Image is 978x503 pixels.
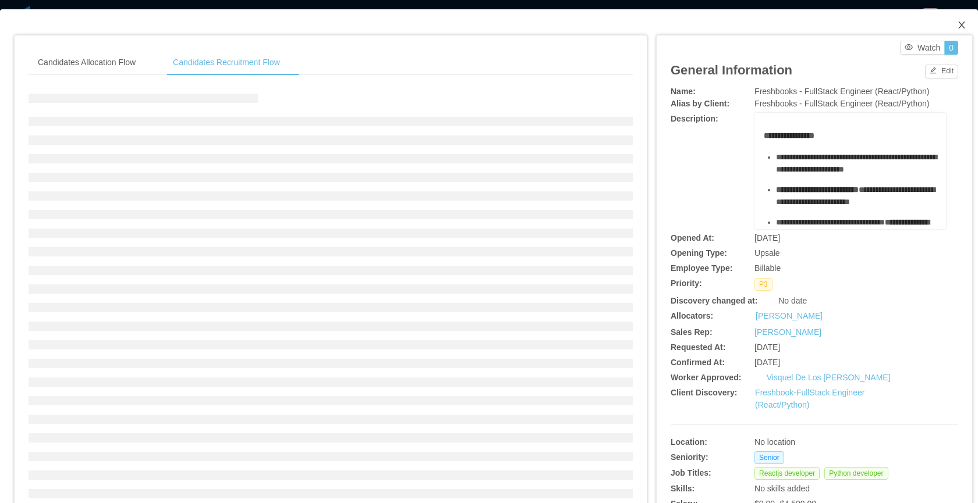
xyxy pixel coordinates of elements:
[754,467,820,480] span: Reactjs developer
[671,437,707,447] b: Location:
[925,65,958,79] button: icon: editEdit
[671,60,792,80] article: General Information
[754,484,810,493] span: No skills added
[164,49,289,76] div: Candidates Recruitment Flow
[671,358,725,367] b: Confirmed At:
[671,327,713,337] b: Sales Rep:
[671,388,737,397] b: Client Discovery:
[671,263,732,273] b: Employee Type:
[754,278,773,291] span: P3
[671,87,696,96] b: Name:
[671,373,741,382] b: Worker Approved:
[671,311,713,320] b: Allocators:
[754,436,898,448] div: No location
[671,296,757,305] b: Discovery changed at:
[671,248,727,258] b: Opening Type:
[754,113,946,229] div: rdw-wrapper
[29,49,145,76] div: Candidates Allocation Flow
[671,114,718,123] b: Description:
[754,327,821,337] a: [PERSON_NAME]
[754,87,929,96] span: Freshbooks - FullStack Engineer (React/Python)
[764,130,937,246] div: rdw-editor
[671,452,708,462] b: Seniority:
[778,296,807,305] span: No date
[671,279,702,288] b: Priority:
[754,233,780,242] span: [DATE]
[671,484,694,493] b: Skills:
[900,41,945,55] button: icon: eyeWatch
[754,451,784,464] span: Senior
[754,358,780,367] span: [DATE]
[824,467,888,480] span: Python developer
[755,388,864,409] a: Freshbook-FullStack Engineer (React/Python)
[767,373,891,382] a: Visquel De Los [PERSON_NAME]
[754,263,781,273] span: Billable
[957,20,966,30] i: icon: close
[754,99,929,108] span: Freshbooks - FullStack Engineer (React/Python)
[754,248,780,258] span: Upsale
[671,343,725,352] b: Requested At:
[671,99,729,108] b: Alias by Client:
[671,233,714,242] b: Opened At:
[754,343,780,352] span: [DATE]
[945,9,978,42] button: Close
[756,310,823,322] a: [PERSON_NAME]
[671,468,711,477] b: Job Titles:
[944,41,958,55] button: 0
